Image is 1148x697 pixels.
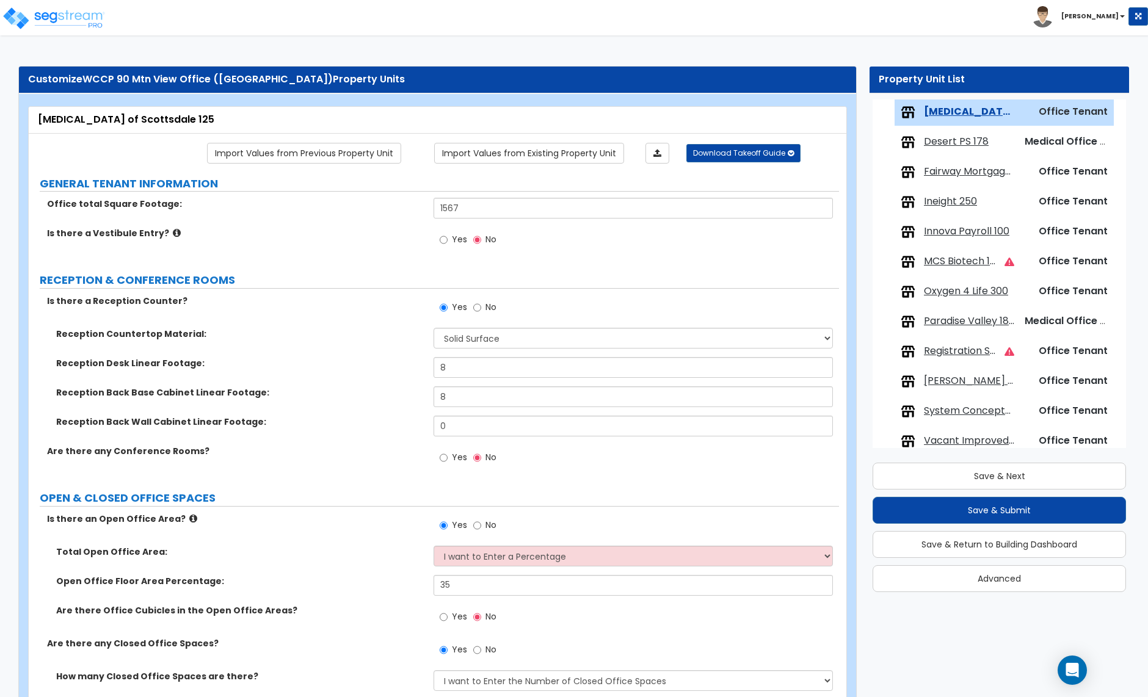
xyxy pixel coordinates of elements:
[473,301,481,314] input: No
[189,514,197,523] i: click for more info!
[1058,655,1087,685] div: Open Intercom Messenger
[56,546,424,558] label: Total Open Office Area:
[440,643,448,657] input: Yes
[901,225,915,239] img: tenants.png
[56,604,424,616] label: Are there Office Cubicles in the Open Office Areas?
[1032,6,1053,27] img: avatar.png
[901,404,915,419] img: tenants.png
[924,404,1014,418] span: System Concepts 360
[901,195,915,209] img: tenants.png
[56,357,424,369] label: Reception Desk Linear Footage:
[1025,314,1135,328] span: Medical Office Tenant
[47,637,424,649] label: Are there any Closed Office Spaces?
[924,284,1008,298] span: Oxygen 4 Life 300
[1039,104,1108,118] span: Office Tenant
[485,301,496,313] span: No
[440,610,448,624] input: Yes
[56,386,424,399] label: Reception Back Base Cabinet Linear Footage:
[440,233,448,247] input: Yes
[473,451,481,464] input: No
[47,295,424,307] label: Is there a Reception Counter?
[1061,12,1119,21] b: [PERSON_NAME]
[924,344,995,358] span: Registration Sciences 155
[1039,433,1108,447] span: Office Tenant
[452,610,467,623] span: Yes
[56,575,424,587] label: Open Office Floor Area Percentage:
[924,165,1014,179] span: Fairway Mortgage/KBE 150
[485,519,496,531] span: No
[1039,224,1108,238] span: Office Tenant
[28,73,847,87] div: Customize Property Units
[452,643,467,655] span: Yes
[901,255,915,269] img: tenants.png
[40,272,839,288] label: RECEPTION & CONFERENCE ROOMS
[901,135,915,150] img: tenants.png
[686,144,801,162] button: Download Takeoff Guide
[2,6,106,31] img: logo_pro_r.png
[473,519,481,532] input: No
[901,344,915,359] img: tenants.png
[47,513,424,525] label: Is there an Open Office Area?
[452,233,467,245] span: Yes
[901,434,915,449] img: tenants.png
[207,143,401,164] a: Import the dynamic attribute values from previous properties.
[1039,164,1108,178] span: Office Tenant
[485,643,496,655] span: No
[434,143,624,164] a: Import the dynamic attribute values from existing properties.
[47,445,424,457] label: Are there any Conference Rooms?
[1039,254,1108,268] span: Office Tenant
[924,225,1009,239] span: Innova Payroll 100
[485,451,496,463] span: No
[56,328,424,340] label: Reception Countertop Material:
[924,434,1014,448] span: Vacant Improved Combined
[901,374,915,389] img: tenants.png
[485,610,496,623] span: No
[82,72,333,86] span: WCCP 90 Mtn View Office ([GEOGRAPHIC_DATA])
[452,301,467,313] span: Yes
[440,301,448,314] input: Yes
[56,670,424,682] label: How many Closed Office Spaces are there?
[924,135,989,149] span: Desert PS 178
[901,165,915,179] img: tenants.png
[38,113,837,127] div: [MEDICAL_DATA] of Scottsdale 125
[473,233,481,247] input: No
[1039,374,1108,388] span: Office Tenant
[1039,403,1108,417] span: Office Tenant
[473,610,481,624] input: No
[873,497,1126,524] button: Save & Submit
[1039,284,1108,298] span: Office Tenant
[924,195,977,209] span: Ineight 250
[1025,134,1135,148] span: Medical Office Tenant
[901,314,915,329] img: tenants.png
[924,374,1014,388] span: Sonntag Counseling 165
[879,73,1120,87] div: Property Unit List
[873,531,1126,558] button: Save & Return to Building Dashboard
[40,490,839,506] label: OPEN & CLOSED OFFICE SPACES
[173,228,181,237] i: click for more info!
[1039,194,1108,208] span: Office Tenant
[452,519,467,531] span: Yes
[485,233,496,245] span: No
[440,519,448,532] input: Yes
[924,105,1014,119] span: Audiology of Scottsdale 125
[693,148,785,158] span: Download Takeoff Guide
[47,198,424,210] label: Office total Square Footage:
[645,143,669,164] a: Import the dynamic attributes value through Excel sheet
[440,451,448,464] input: Yes
[924,255,995,269] span: MCS Biotech 175
[40,176,839,192] label: GENERAL TENANT INFORMATION
[56,416,424,428] label: Reception Back Wall Cabinet Linear Footage:
[873,463,1126,489] button: Save & Next
[473,643,481,657] input: No
[452,451,467,463] span: Yes
[873,565,1126,592] button: Advanced
[901,105,915,120] img: tenants.png
[47,227,424,239] label: Is there a Vestibule Entry?
[1039,344,1108,358] span: Office Tenant
[924,314,1014,328] span: Paradise Valley 180
[901,284,915,299] img: tenants.png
